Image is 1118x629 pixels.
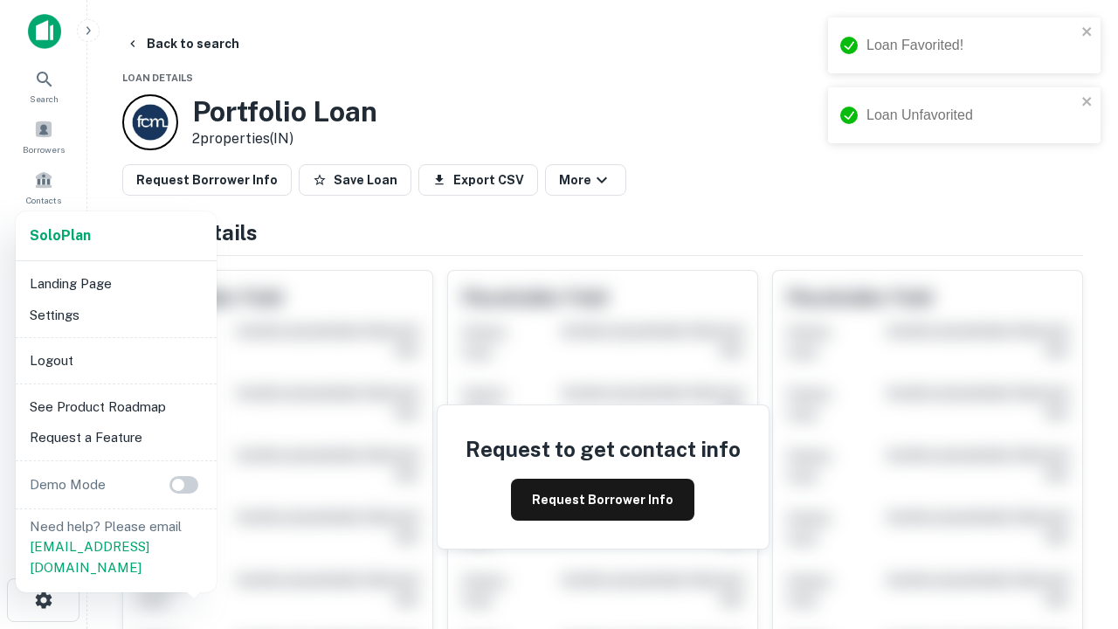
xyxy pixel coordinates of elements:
strong: Solo Plan [30,227,91,244]
button: close [1081,24,1094,41]
a: SoloPlan [30,225,91,246]
li: Settings [23,300,210,331]
a: [EMAIL_ADDRESS][DOMAIN_NAME] [30,539,149,575]
li: Landing Page [23,268,210,300]
li: Request a Feature [23,422,210,453]
iframe: Chat Widget [1031,489,1118,573]
button: close [1081,94,1094,111]
div: Loan Favorited! [866,35,1076,56]
p: Demo Mode [23,474,113,495]
p: Need help? Please email [30,516,203,578]
li: Logout [23,345,210,377]
div: Loan Unfavorited [866,105,1076,126]
li: See Product Roadmap [23,391,210,423]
